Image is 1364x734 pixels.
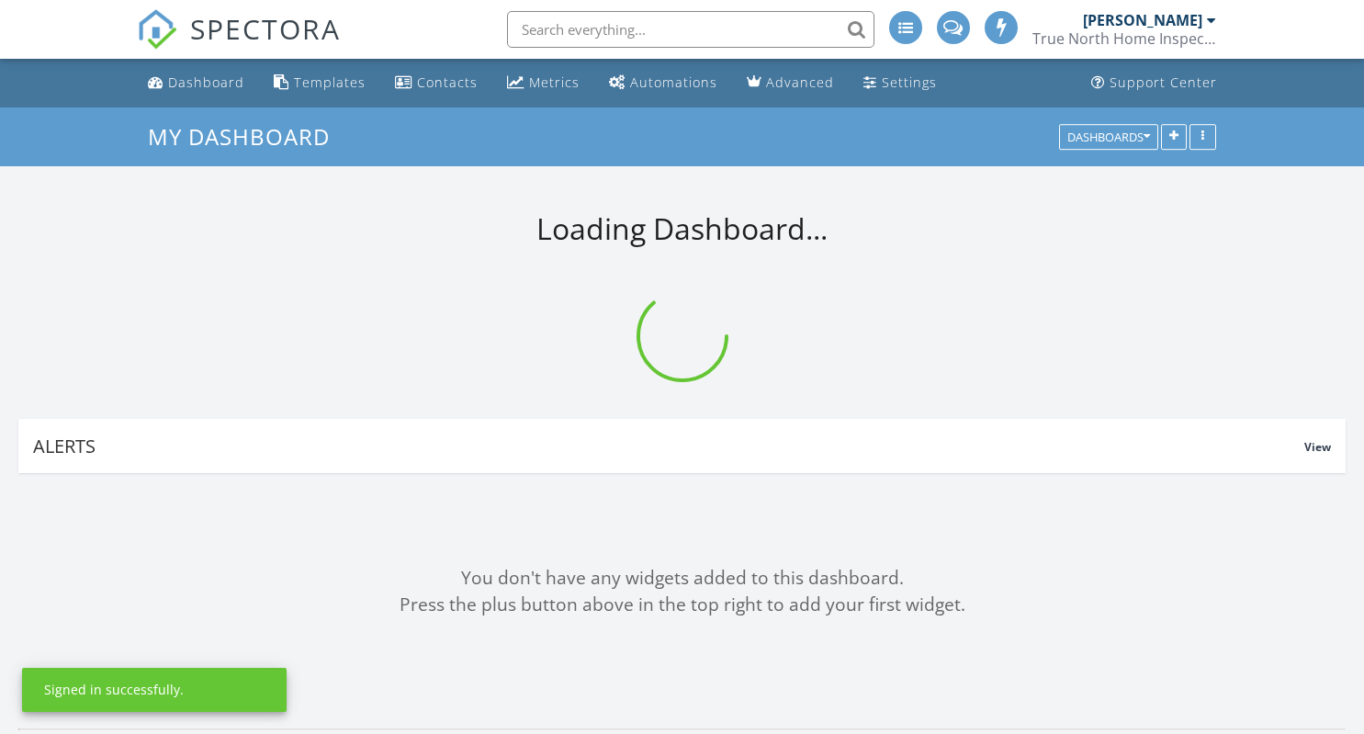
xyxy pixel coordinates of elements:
[266,66,373,100] a: Templates
[190,9,341,48] span: SPECTORA
[168,73,244,91] div: Dashboard
[294,73,366,91] div: Templates
[1110,73,1217,91] div: Support Center
[44,681,184,699] div: Signed in successfully.
[137,25,341,63] a: SPECTORA
[388,66,485,100] a: Contacts
[1083,11,1202,29] div: [PERSON_NAME]
[141,66,252,100] a: Dashboard
[148,121,345,152] a: My Dashboard
[856,66,944,100] a: Settings
[739,66,841,100] a: Advanced
[18,592,1346,618] div: Press the plus button above in the top right to add your first widget.
[417,73,478,91] div: Contacts
[882,73,937,91] div: Settings
[1032,29,1216,48] div: True North Home Inspection LLC
[1067,130,1150,143] div: Dashboards
[1059,124,1158,150] button: Dashboards
[529,73,580,91] div: Metrics
[500,66,587,100] a: Metrics
[33,434,1304,458] div: Alerts
[602,66,725,100] a: Automations (Advanced)
[630,73,717,91] div: Automations
[1304,439,1331,455] span: View
[507,11,874,48] input: Search everything...
[766,73,834,91] div: Advanced
[1084,66,1224,100] a: Support Center
[137,9,177,50] img: The Best Home Inspection Software - Spectora
[18,565,1346,592] div: You don't have any widgets added to this dashboard.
